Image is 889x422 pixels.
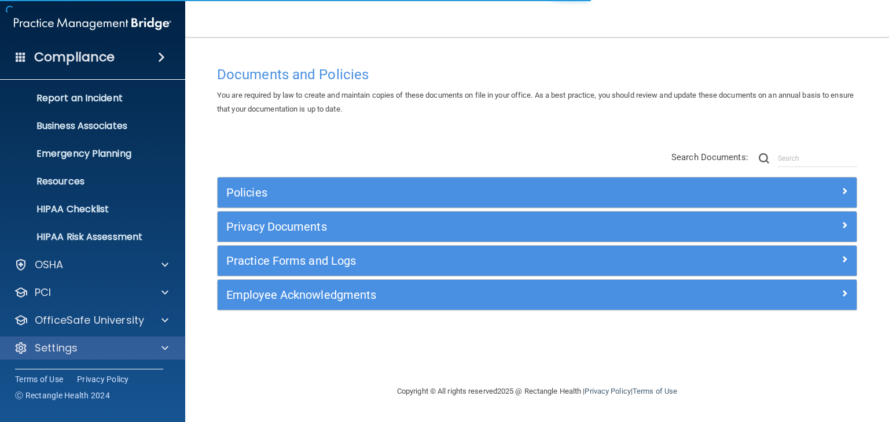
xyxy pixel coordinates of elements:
a: Settings [14,341,168,355]
p: PCI [35,286,51,299]
p: Settings [35,341,78,355]
h4: Compliance [34,49,115,65]
a: Privacy Documents [226,217,848,236]
img: PMB logo [14,12,171,35]
h4: Documents and Policies [217,67,857,82]
span: Ⓒ Rectangle Health 2024 [15,390,110,401]
p: Report an Incident [8,92,166,104]
p: Emergency Planning [8,148,166,160]
p: Business Associates [8,120,166,132]
a: Practice Forms and Logs [226,251,848,270]
div: Copyright © All rights reserved 2025 @ Rectangle Health | | [326,373,748,410]
a: PCI [14,286,168,299]
h5: Privacy Documents [226,220,688,233]
h5: Employee Acknowledgments [226,288,688,301]
a: Policies [226,183,848,202]
p: Resources [8,176,166,187]
p: OfficeSafe University [35,313,144,327]
span: You are required by law to create and maintain copies of these documents on file in your office. ... [217,91,854,113]
a: Privacy Policy [585,387,630,395]
p: OSHA [35,258,64,272]
a: Terms of Use [633,387,677,395]
a: Privacy Policy [77,373,129,385]
h5: Practice Forms and Logs [226,254,688,267]
a: Employee Acknowledgments [226,286,848,304]
iframe: Drift Widget Chat Controller [689,346,875,392]
a: OSHA [14,258,168,272]
a: OfficeSafe University [14,313,168,327]
h5: Policies [226,186,688,199]
a: Terms of Use [15,373,63,385]
img: ic-search.3b580494.png [759,153,769,164]
p: HIPAA Risk Assessment [8,231,166,243]
p: HIPAA Checklist [8,203,166,215]
span: Search Documents: [671,152,748,162]
input: Search [778,150,857,167]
